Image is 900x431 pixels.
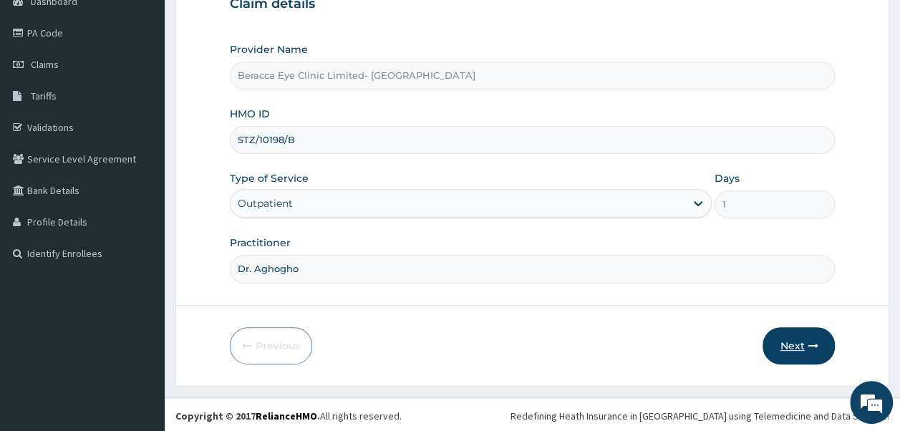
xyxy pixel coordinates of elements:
[74,80,241,99] div: Chat with us now
[31,58,59,71] span: Claims
[7,283,273,333] textarea: Type your message and hit 'Enter'
[763,327,835,364] button: Next
[31,89,57,102] span: Tariffs
[238,196,293,210] div: Outpatient
[230,255,836,283] input: Enter Name
[230,327,312,364] button: Previous
[230,42,308,57] label: Provider Name
[230,126,836,154] input: Enter HMO ID
[230,107,270,121] label: HMO ID
[230,171,309,185] label: Type of Service
[83,126,198,271] span: We're online!
[511,409,889,423] div: Redefining Heath Insurance in [GEOGRAPHIC_DATA] using Telemedicine and Data Science!
[235,7,269,42] div: Minimize live chat window
[715,171,740,185] label: Days
[230,236,291,250] label: Practitioner
[175,410,320,422] strong: Copyright © 2017 .
[26,72,58,107] img: d_794563401_company_1708531726252_794563401
[256,410,317,422] a: RelianceHMO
